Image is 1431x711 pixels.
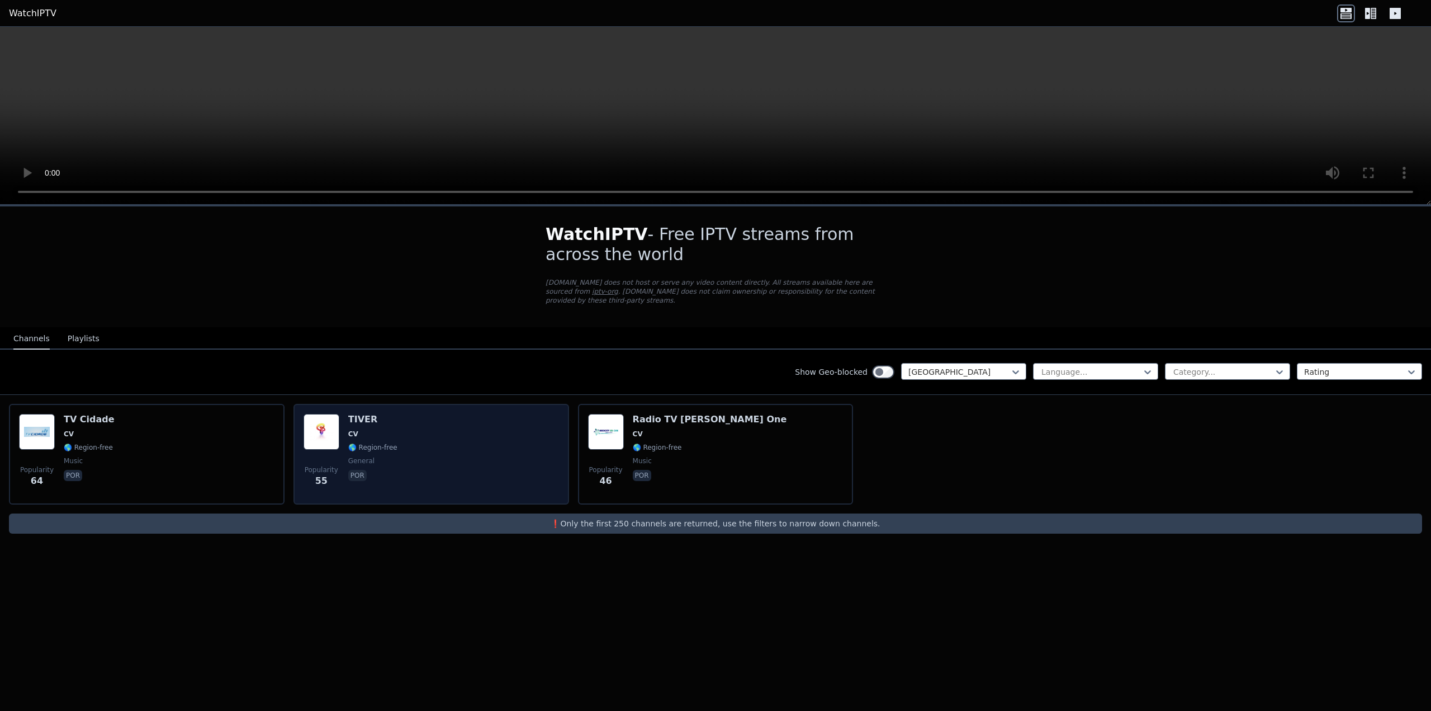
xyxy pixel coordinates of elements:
[348,456,375,465] span: general
[68,328,99,350] button: Playlists
[589,465,623,474] span: Popularity
[13,518,1418,529] p: ❗️Only the first 250 channels are returned, use the filters to narrow down channels.
[19,414,55,450] img: TV Cidade
[348,414,397,425] h6: TIVER
[64,470,82,481] p: por
[633,414,787,425] h6: Radio TV [PERSON_NAME] One
[64,430,74,439] span: CV
[20,465,54,474] span: Popularity
[13,328,50,350] button: Channels
[633,430,643,439] span: CV
[64,443,113,452] span: 🌎 Region-free
[546,224,885,265] h1: - Free IPTV streams from across the world
[9,7,56,20] a: WatchIPTV
[305,465,338,474] span: Popularity
[64,456,83,465] span: music
[348,430,358,439] span: CV
[348,443,397,452] span: 🌎 Region-free
[304,414,339,450] img: TIVER
[546,224,648,244] span: WatchIPTV
[633,456,652,465] span: music
[795,366,868,378] label: Show Geo-blocked
[633,443,682,452] span: 🌎 Region-free
[64,414,115,425] h6: TV Cidade
[633,470,651,481] p: por
[546,278,885,305] p: [DOMAIN_NAME] does not host or serve any video content directly. All streams available here are s...
[315,474,328,488] span: 55
[348,470,367,481] p: por
[599,474,612,488] span: 46
[31,474,43,488] span: 64
[592,288,618,295] a: iptv-org
[588,414,624,450] img: Radio TV Sal One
